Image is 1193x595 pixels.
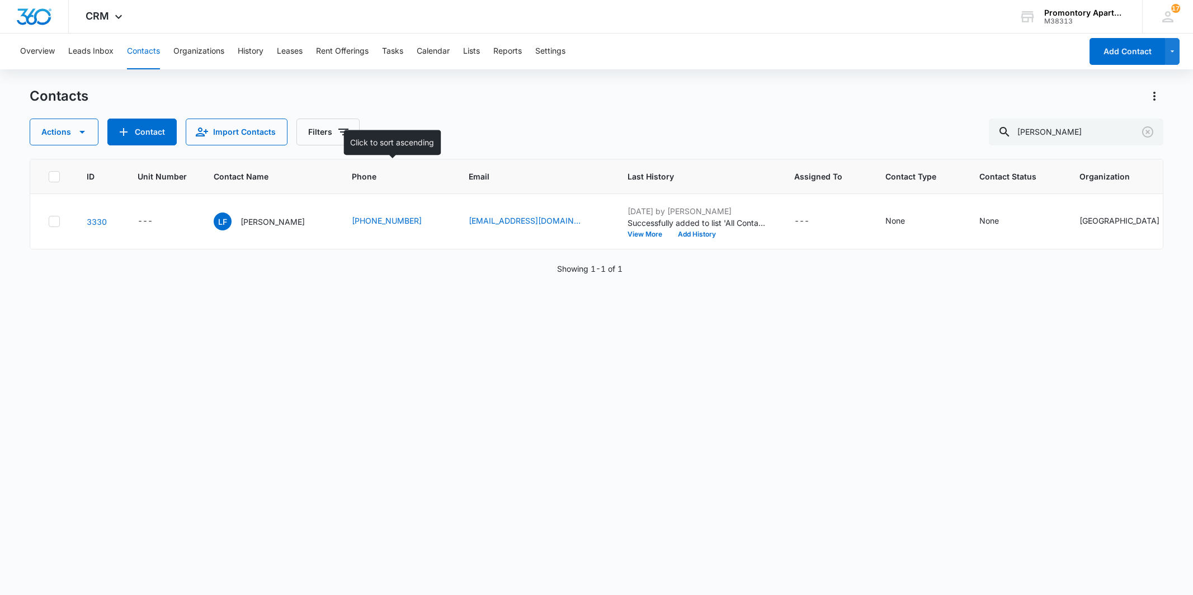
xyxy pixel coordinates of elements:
[979,215,1019,228] div: Contact Status - None - Select to Edit Field
[469,171,584,182] span: Email
[794,215,809,228] div: ---
[885,215,905,226] div: None
[30,88,88,105] h1: Contacts
[138,215,153,228] div: ---
[989,119,1163,145] input: Search Contacts
[107,119,177,145] button: Add Contact
[1044,8,1126,17] div: account name
[469,215,581,226] a: [EMAIL_ADDRESS][DOMAIN_NAME]
[382,34,403,69] button: Tasks
[628,205,767,217] p: [DATE] by [PERSON_NAME]
[138,171,187,182] span: Unit Number
[238,34,263,69] button: History
[214,212,325,230] div: Contact Name - Lindsey French - Select to Edit Field
[670,231,724,238] button: Add History
[463,34,480,69] button: Lists
[885,171,936,182] span: Contact Type
[343,130,441,155] div: Click to sort ascending
[214,212,232,230] span: LF
[628,171,751,182] span: Last History
[30,119,98,145] button: Actions
[1171,4,1180,13] div: notifications count
[794,171,842,182] span: Assigned To
[1079,215,1180,228] div: Organization - Avenue West - Select to Edit Field
[417,34,450,69] button: Calendar
[241,216,305,228] p: [PERSON_NAME]
[86,10,109,22] span: CRM
[628,231,670,238] button: View More
[1171,4,1180,13] span: 17
[127,34,160,69] button: Contacts
[794,215,829,228] div: Assigned To - - Select to Edit Field
[352,215,442,228] div: Phone - (970) 324-9759 - Select to Edit Field
[296,119,360,145] button: Filters
[557,263,623,275] p: Showing 1-1 of 1
[979,215,999,226] div: None
[87,217,107,226] a: Navigate to contact details page for Lindsey French
[138,215,173,228] div: Unit Number - - Select to Edit Field
[469,215,601,228] div: Email - boxersrock6@gmail.com - Select to Edit Field
[535,34,565,69] button: Settings
[885,215,925,228] div: Contact Type - None - Select to Edit Field
[214,171,309,182] span: Contact Name
[979,171,1036,182] span: Contact Status
[493,34,522,69] button: Reports
[186,119,287,145] button: Import Contacts
[173,34,224,69] button: Organizations
[20,34,55,69] button: Overview
[316,34,369,69] button: Rent Offerings
[352,215,422,226] a: [PHONE_NUMBER]
[277,34,303,69] button: Leases
[352,171,426,182] span: Phone
[1044,17,1126,25] div: account id
[628,217,767,229] p: Successfully added to list 'All Contacts'.
[1079,215,1159,226] div: [GEOGRAPHIC_DATA]
[1139,123,1157,141] button: Clear
[87,171,95,182] span: ID
[68,34,114,69] button: Leads Inbox
[1079,171,1163,182] span: Organization
[1090,38,1165,65] button: Add Contact
[1145,87,1163,105] button: Actions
